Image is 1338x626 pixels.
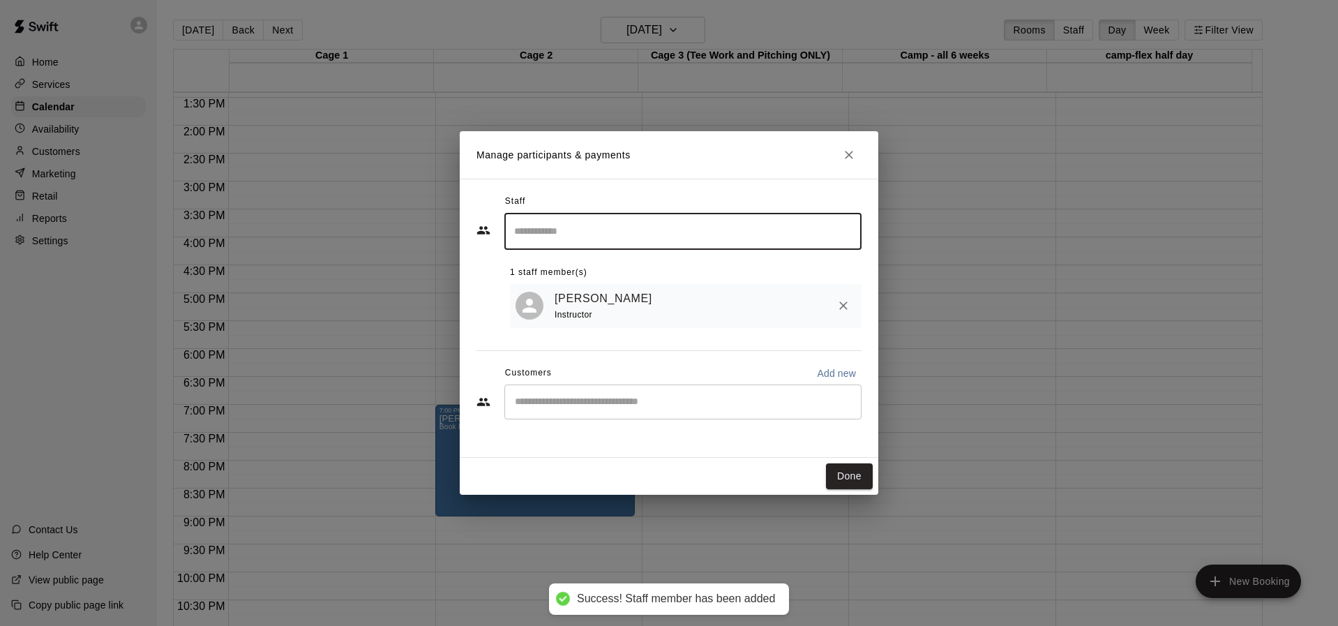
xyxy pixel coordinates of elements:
span: Customers [505,362,552,385]
button: Done [826,463,873,489]
span: Staff [505,191,525,213]
span: 1 staff member(s) [510,262,587,284]
button: Close [836,142,862,167]
p: Add new [817,366,856,380]
div: Start typing to search customers... [504,385,862,419]
button: Remove [831,293,856,318]
div: Mel Stocker [516,292,543,320]
div: Search staff [504,213,862,250]
button: Add new [811,362,862,385]
p: Manage participants & payments [476,148,631,163]
span: Instructor [555,310,592,320]
svg: Customers [476,395,490,409]
a: [PERSON_NAME] [555,290,652,308]
svg: Staff [476,223,490,237]
div: Success! Staff member has been added [577,592,775,606]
